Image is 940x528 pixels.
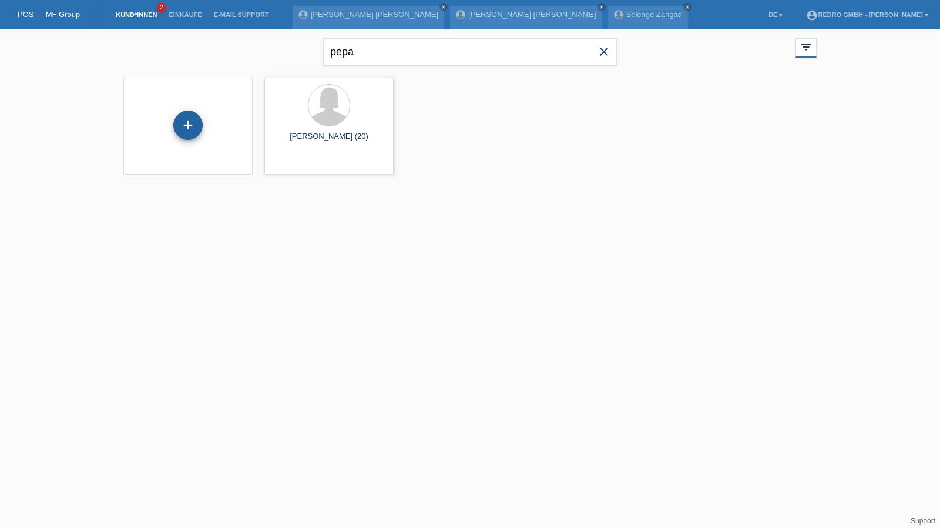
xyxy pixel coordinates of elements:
[806,9,818,21] i: account_circle
[441,4,446,10] i: close
[684,4,690,10] i: close
[800,41,813,54] i: filter_list
[597,3,606,11] a: close
[157,3,166,13] span: 2
[599,4,605,10] i: close
[763,11,788,18] a: DE ▾
[597,45,611,59] i: close
[110,11,163,18] a: Kund*innen
[439,3,448,11] a: close
[911,517,935,525] a: Support
[163,11,207,18] a: Einkäufe
[18,10,80,19] a: POS — MF Group
[208,11,275,18] a: E-Mail Support
[683,3,691,11] a: close
[626,10,682,19] a: Selenge Zangad
[174,115,202,135] div: Kund*in hinzufügen
[468,10,596,19] a: [PERSON_NAME] [PERSON_NAME]
[311,10,438,19] a: [PERSON_NAME] [PERSON_NAME]
[800,11,934,18] a: account_circleRedro GmbH - [PERSON_NAME] ▾
[274,132,384,151] div: [PERSON_NAME] (20)
[323,38,617,66] input: Suche...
